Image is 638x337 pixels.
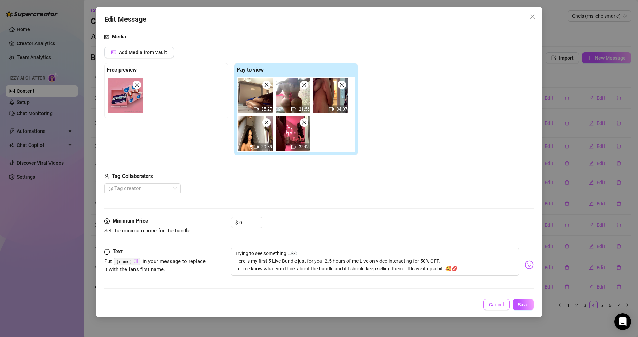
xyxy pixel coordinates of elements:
[112,173,153,179] strong: Tag Collaborators
[313,78,348,113] div: 34:07
[111,50,116,55] span: picture
[108,78,143,113] img: media
[302,82,307,87] span: close
[238,78,273,113] img: media
[291,144,296,149] span: video-camera
[231,248,520,276] textarea: Trying to see something….👀 Here is my first 5 Live Bundle just for you. 2.5 hours of me Live on v...
[264,82,269,87] span: close
[104,172,109,181] span: user
[276,78,310,113] img: media
[302,120,307,125] span: close
[134,82,139,87] span: close
[261,144,272,149] span: 39:58
[104,227,190,234] span: Set the minimum price for the bundle
[113,248,123,255] strong: Text
[237,67,264,73] strong: Pay to view
[133,259,138,263] span: copy
[113,218,148,224] strong: Minimum Price
[313,78,348,113] img: media
[339,82,344,87] span: close
[104,33,109,41] span: picture
[518,302,529,307] span: Save
[276,78,310,113] div: 21:56
[525,260,534,269] img: svg%3e
[107,67,137,73] strong: Free preview
[530,14,535,20] span: close
[337,107,347,112] span: 34:07
[114,258,140,265] code: {name}
[299,107,310,112] span: 21:56
[614,313,631,330] div: Open Intercom Messenger
[329,107,334,112] span: video-camera
[238,116,273,151] img: media
[119,50,167,55] span: Add Media from Vault
[133,259,138,264] button: Click to Copy
[489,302,504,307] span: Cancel
[527,14,538,20] span: Close
[276,116,310,151] img: media
[276,116,310,151] div: 33:08
[104,217,110,225] span: dollar
[238,116,273,151] div: 39:58
[299,144,310,149] span: 33:08
[513,299,534,310] button: Save
[527,11,538,22] button: Close
[264,120,269,125] span: close
[261,107,272,112] span: 35:27
[254,107,259,112] span: video-camera
[104,248,110,256] span: message
[254,144,259,149] span: video-camera
[104,14,146,25] span: Edit Message
[104,258,206,273] span: Put in your message to replace it with the fan's first name.
[238,78,273,113] div: 35:27
[291,107,296,112] span: video-camera
[104,47,174,58] button: Add Media from Vault
[483,299,510,310] button: Cancel
[112,33,126,40] strong: Media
